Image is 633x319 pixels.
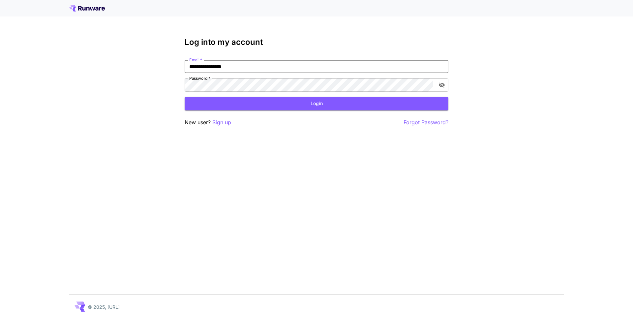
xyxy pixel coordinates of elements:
h3: Log into my account [185,38,448,47]
button: Sign up [212,118,231,127]
p: © 2025, [URL] [88,304,120,310]
button: Login [185,97,448,110]
p: New user? [185,118,231,127]
label: Password [189,75,210,81]
button: Forgot Password? [404,118,448,127]
button: toggle password visibility [436,79,448,91]
label: Email [189,57,202,63]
